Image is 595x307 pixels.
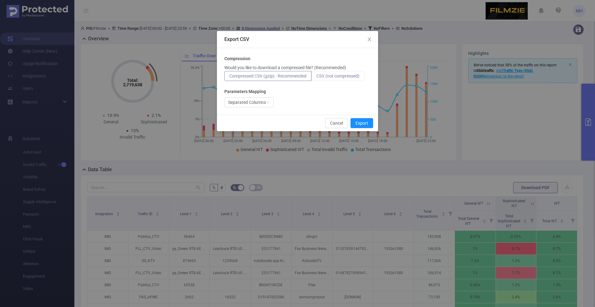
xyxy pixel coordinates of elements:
[350,118,373,128] button: Export
[325,118,348,128] button: Cancel
[266,100,270,105] i: icon: down
[229,73,306,78] span: Compressed CSV (gzip) - Recommended
[316,73,359,78] span: CSV (not compressed)
[224,65,346,71] p: Would you like to download a compressed file? (Recommended)
[228,98,266,107] div: Separated Columns
[367,37,372,42] i: icon: close
[224,56,250,62] b: Compression
[224,36,371,43] div: Export CSV
[361,31,378,48] button: Close
[224,88,266,95] b: Parameters Mapping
